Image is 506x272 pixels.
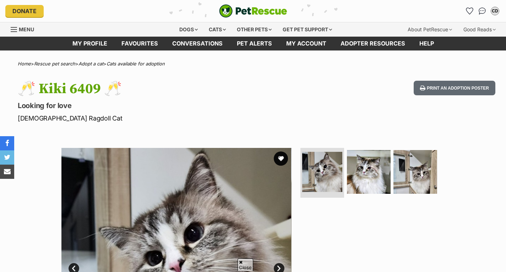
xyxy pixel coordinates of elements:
[174,22,203,37] div: Dogs
[278,22,337,37] div: Get pet support
[477,5,488,17] a: Conversations
[238,258,253,271] span: Close
[219,4,287,18] a: PetRescue
[479,7,486,15] img: chat-41dd97257d64d25036548639549fe6c8038ab92f7586957e7f3b1b290dea8141.svg
[414,81,495,95] button: Print an adoption poster
[464,5,475,17] a: Favourites
[5,5,44,17] a: Donate
[18,81,309,97] h1: 🥂 Kiki 6409 🥂
[18,101,309,111] p: Looking for love
[403,22,457,37] div: About PetRescue
[65,37,114,50] a: My profile
[333,37,412,50] a: Adopter resources
[491,7,499,15] div: CD
[165,37,230,50] a: conversations
[347,150,391,194] img: Photo of 🥂 Kiki 6409 🥂
[19,26,34,32] span: Menu
[219,4,287,18] img: logo-cat-932fe2b9b8326f06289b0f2fb663e598f794de774fb13d1741a6617ecf9a85b4.svg
[279,37,333,50] a: My account
[302,152,342,192] img: Photo of 🥂 Kiki 6409 🥂
[274,151,288,166] button: favourite
[34,61,75,66] a: Rescue pet search
[78,61,103,66] a: Adopt a cat
[489,5,501,17] button: My account
[232,22,277,37] div: Other pets
[204,22,231,37] div: Cats
[412,37,441,50] a: Help
[114,37,165,50] a: Favourites
[18,61,31,66] a: Home
[464,5,501,17] ul: Account quick links
[107,61,165,66] a: Cats available for adoption
[393,150,437,194] img: Photo of 🥂 Kiki 6409 🥂
[11,22,39,35] a: Menu
[458,22,501,37] div: Good Reads
[230,37,279,50] a: Pet alerts
[18,113,309,123] p: [DEMOGRAPHIC_DATA] Ragdoll Cat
